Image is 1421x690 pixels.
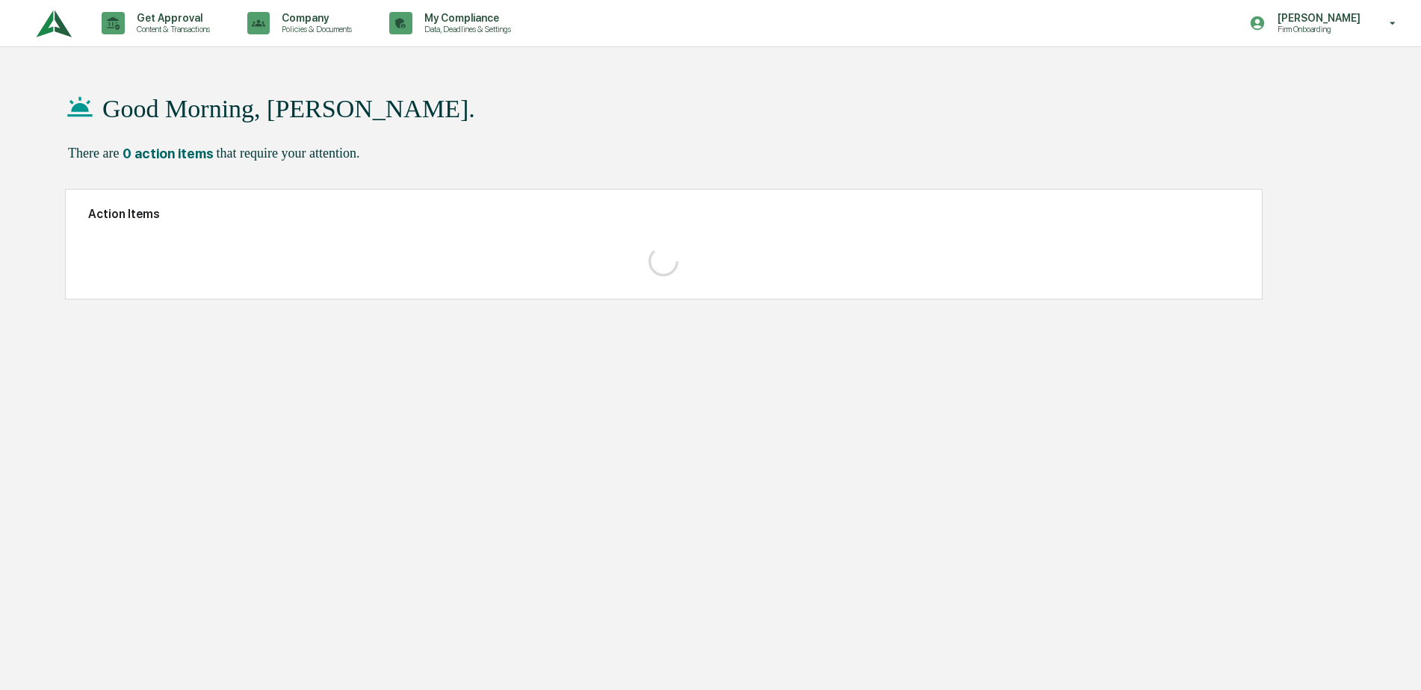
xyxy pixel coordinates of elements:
p: Firm Onboarding [1266,24,1368,34]
p: Company [270,12,359,24]
p: Policies & Documents [270,24,359,34]
p: My Compliance [412,12,518,24]
p: Content & Transactions [125,24,217,34]
h2: Action Items [88,207,1239,221]
div: that require your attention. [223,146,386,161]
h1: Good Morning, [PERSON_NAME]. [102,94,474,124]
p: Data, Deadlines & Settings [412,24,518,34]
div: There are [68,146,126,161]
div: 0 action items [129,146,220,161]
p: Get Approval [125,12,217,24]
img: logo [36,3,72,44]
p: [PERSON_NAME] [1266,12,1368,24]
